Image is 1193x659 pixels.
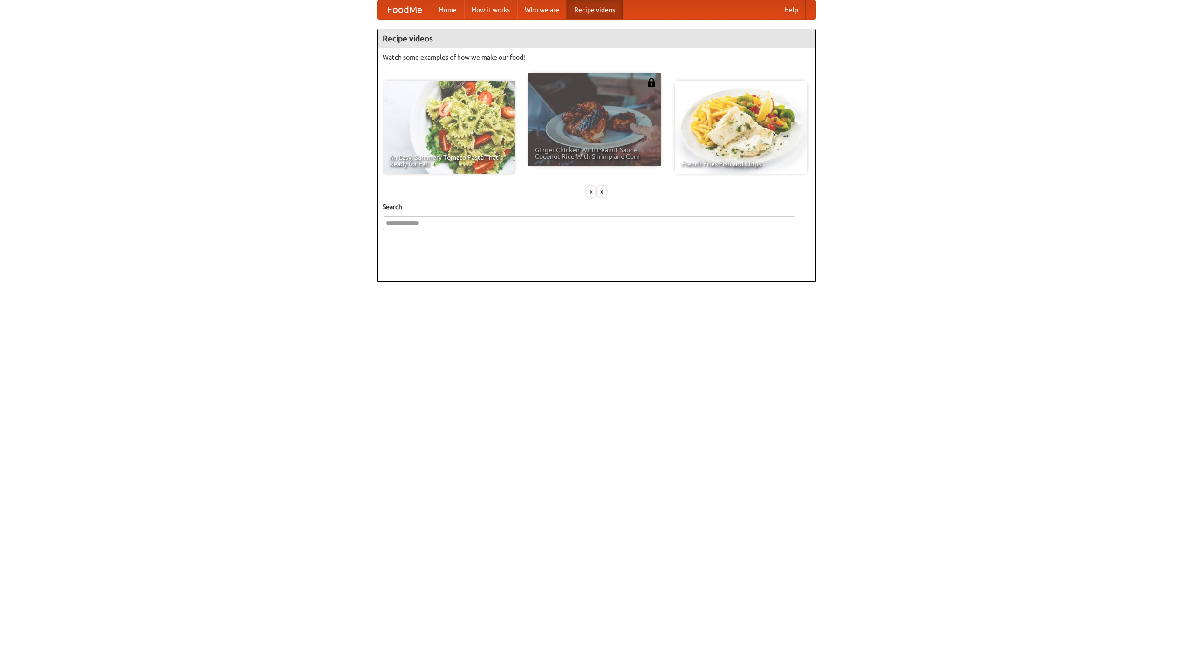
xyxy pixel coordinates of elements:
[383,202,810,211] h5: Search
[567,0,623,19] a: Recipe videos
[383,53,810,62] p: Watch some examples of how we make our food!
[383,81,515,174] a: An Easy, Summery Tomato Pasta That's Ready for Fall
[464,0,517,19] a: How it works
[681,161,801,167] span: French Fries Fish and Chips
[378,29,815,48] h4: Recipe videos
[389,154,508,167] span: An Easy, Summery Tomato Pasta That's Ready for Fall
[587,186,595,197] div: «
[598,186,606,197] div: »
[378,0,432,19] a: FoodMe
[432,0,464,19] a: Home
[517,0,567,19] a: Who we are
[777,0,806,19] a: Help
[647,78,656,87] img: 483408.png
[675,81,807,174] a: French Fries Fish and Chips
